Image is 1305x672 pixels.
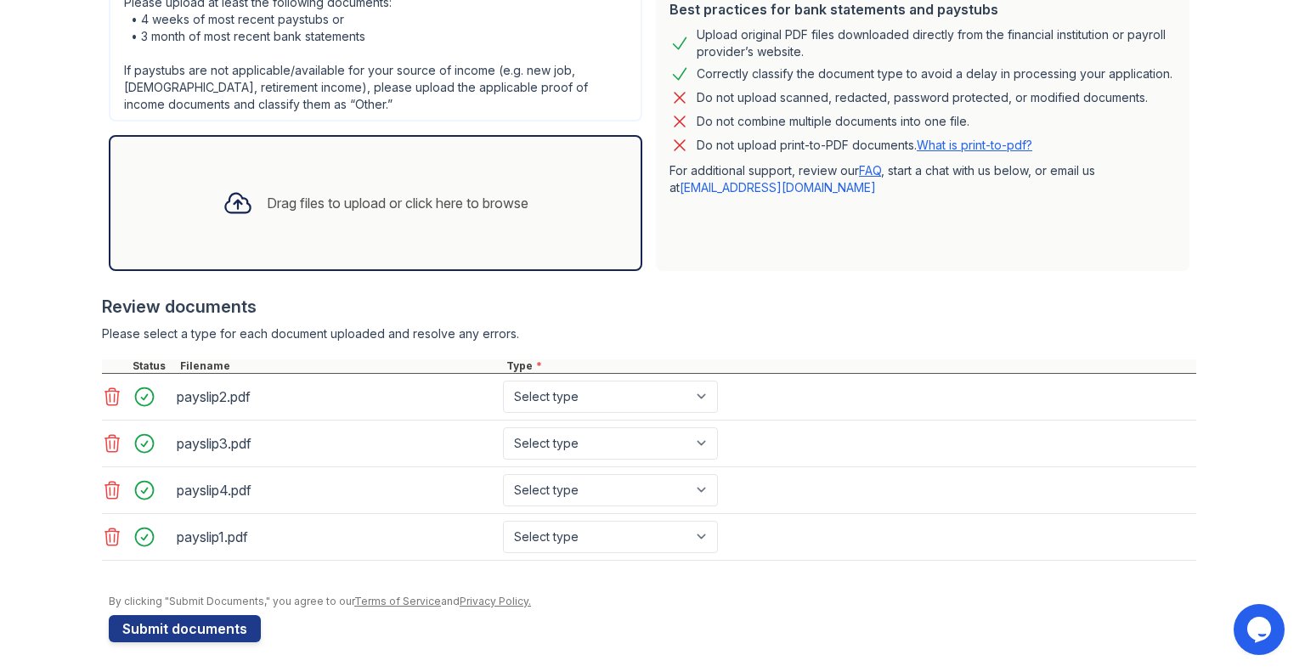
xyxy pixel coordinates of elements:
[1234,604,1288,655] iframe: chat widget
[697,88,1148,108] div: Do not upload scanned, redacted, password protected, or modified documents.
[917,138,1032,152] a: What is print-to-pdf?
[109,615,261,642] button: Submit documents
[129,359,177,373] div: Status
[697,111,969,132] div: Do not combine multiple documents into one file.
[102,295,1196,319] div: Review documents
[697,26,1176,60] div: Upload original PDF files downloaded directly from the financial institution or payroll provider’...
[680,180,876,195] a: [EMAIL_ADDRESS][DOMAIN_NAME]
[102,325,1196,342] div: Please select a type for each document uploaded and resolve any errors.
[460,595,531,607] a: Privacy Policy.
[177,359,503,373] div: Filename
[503,359,1196,373] div: Type
[177,523,496,551] div: payslip1.pdf
[859,163,881,178] a: FAQ
[354,595,441,607] a: Terms of Service
[177,430,496,457] div: payslip3.pdf
[177,477,496,504] div: payslip4.pdf
[697,137,1032,154] p: Do not upload print-to-PDF documents.
[177,383,496,410] div: payslip2.pdf
[669,162,1176,196] p: For additional support, review our , start a chat with us below, or email us at
[697,64,1172,84] div: Correctly classify the document type to avoid a delay in processing your application.
[109,595,1196,608] div: By clicking "Submit Documents," you agree to our and
[267,193,528,213] div: Drag files to upload or click here to browse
